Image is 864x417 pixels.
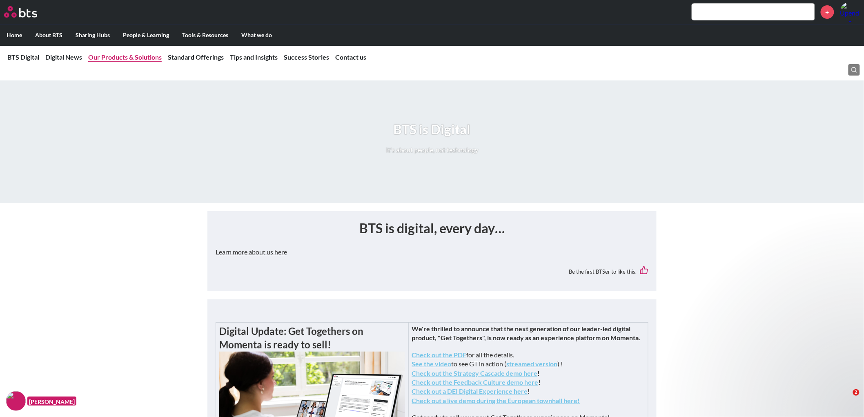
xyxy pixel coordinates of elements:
iframe: Intercom live chat [836,389,856,409]
button: Learn more about us here [216,244,287,260]
iframe: Intercom notifications message [701,242,864,395]
strong: ! [538,369,540,377]
p: It's about people, not technology [386,145,478,154]
label: People & Learning [116,25,176,46]
a: streamed version [507,360,558,368]
a: Check out the Strategy Cascade demo here [412,369,538,377]
h1: BTS is Digital [386,120,478,139]
a: Our Products & Solutions [88,53,162,61]
figcaption: [PERSON_NAME] [27,397,76,406]
label: Tools & Resources [176,25,235,46]
a: Check out the Feedback Culture demo here [412,378,539,386]
a: Go home [4,6,52,18]
a: See the video [412,360,452,368]
div: Be the first BTSer to like this. [216,260,648,283]
a: Success Stories [284,53,329,61]
strong: ! [528,387,530,395]
span: 2 [853,389,860,396]
a: + [821,5,834,19]
strong: We're thrilled to announce that the next generation of our leader-led digital product, "Get Toget... [412,325,641,341]
strong: ! [539,378,541,386]
p: for all the details. to see GT in action ( ) ! [412,350,645,405]
label: Sharing Hubs [69,25,116,46]
a: Check out the PDF [412,351,467,359]
img: BTS Logo [4,6,37,18]
a: Digital News [45,53,82,61]
label: About BTS [29,25,69,46]
label: What we do [235,25,278,46]
a: Standard Offerings [168,53,224,61]
h1: BTS is digital, every day… [216,219,648,238]
a: BTS Digital [7,53,39,61]
img: Upendra Nagar [840,2,860,22]
strong: Digital Update: Get Togethers on Momenta is ready to sell! [219,325,363,351]
a: Tips and Insights [230,53,278,61]
a: Check out a live demo during the European townhall here! [412,397,580,404]
a: Check out a DEI Digital Experience here [412,387,528,395]
a: Contact us [335,53,366,61]
a: Profile [840,2,860,22]
img: F [6,391,26,411]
